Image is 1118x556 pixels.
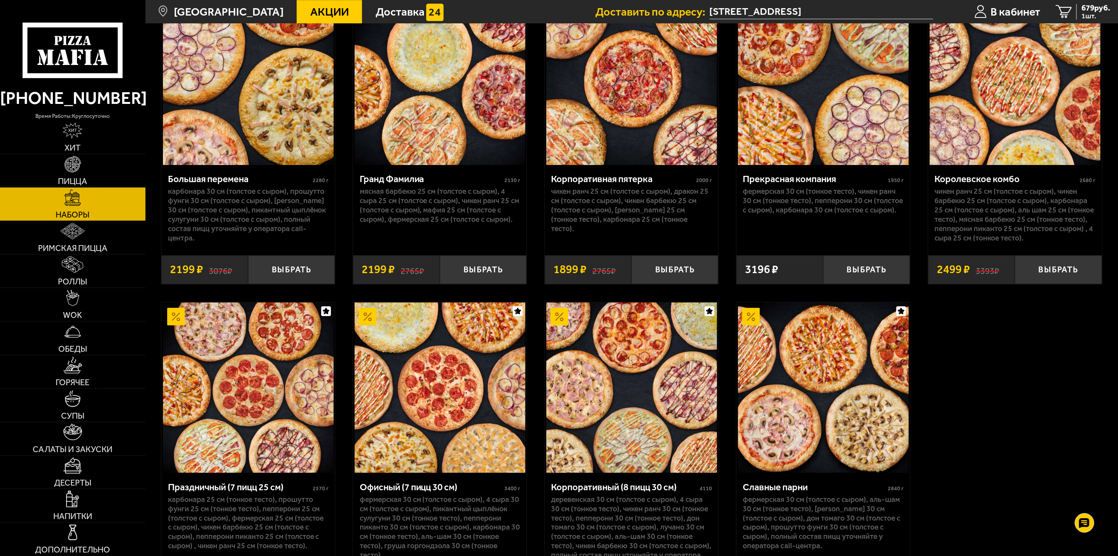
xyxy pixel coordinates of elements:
[551,187,712,233] p: Чикен Ранч 25 см (толстое с сыром), Дракон 25 см (толстое с сыром), Чикен Барбекю 25 см (толстое ...
[737,302,910,473] a: АкционныйСлавные парни
[209,264,232,275] s: 3076 ₽
[553,264,586,275] span: 1899 ₽
[1015,255,1102,284] button: Выбрать
[888,485,904,492] span: 2840 г
[976,264,999,275] s: 3393 ₽
[745,264,778,275] span: 3196 ₽
[596,6,710,18] span: Доставить по адресу:
[738,302,909,473] img: Славные парни
[310,6,349,18] span: Акции
[170,264,203,275] span: 2199 ₽
[248,255,335,284] button: Выбрать
[54,479,91,487] span: Десерты
[65,144,80,152] span: Хит
[376,6,425,18] span: Доставка
[710,5,933,19] input: Ваш адрес доставки
[743,495,904,551] p: Фермерская 30 см (толстое с сыром), Аль-Шам 30 см (тонкое тесто), [PERSON_NAME] 30 см (толстое с ...
[353,302,527,473] a: АкционныйОфисный (7 пицц 30 см)
[360,482,502,493] div: Офисный (7 пицц 30 см)
[56,210,89,219] span: Наборы
[935,174,1078,185] div: Королевское комбо
[632,255,718,284] button: Выбрать
[990,6,1040,18] span: В кабинет
[163,302,334,473] img: Праздничный (7 пицц 25 см)
[743,482,886,493] div: Славные парни
[823,255,910,284] button: Выбрать
[546,302,717,473] img: Корпоративный (8 пицц 30 см)
[38,244,107,252] span: Римская пицца
[161,302,335,473] a: АкционныйПраздничный (7 пицц 25 см)
[61,412,84,420] span: Супы
[58,177,87,185] span: Пицца
[742,308,760,325] img: Акционный
[56,378,89,386] span: Горячее
[504,177,520,184] span: 2130 г
[58,277,87,286] span: Роллы
[167,308,185,325] img: Акционный
[355,302,525,473] img: Офисный (7 пицц 30 см)
[360,187,520,224] p: Мясная Барбекю 25 см (толстое с сыром), 4 сыра 25 см (толстое с сыром), Чикен Ранч 25 см (толстое...
[937,264,970,275] span: 2499 ₽
[545,302,718,473] a: АкционныйКорпоративный (8 пицц 30 см)
[35,545,110,554] span: Дополнительно
[58,345,87,353] span: Обеды
[401,264,424,275] s: 2765 ₽
[888,177,904,184] span: 1950 г
[696,177,712,184] span: 2000 г
[504,485,520,492] span: 3400 г
[168,174,311,185] div: Большая перемена
[313,485,329,492] span: 2570 г
[1081,4,1110,12] span: 679 руб.
[360,174,502,185] div: Гранд Фамилиа
[935,187,1095,243] p: Чикен Ранч 25 см (толстое с сыром), Чикен Барбекю 25 см (толстое с сыром), Карбонара 25 см (толст...
[710,5,933,19] span: Бухарестская улица, 23к1
[551,174,694,185] div: Корпоративная пятерка
[168,495,329,551] p: Карбонара 25 см (тонкое тесто), Прошутто Фунги 25 см (тонкое тесто), Пепперони 25 см (толстое с с...
[700,485,712,492] span: 4110
[168,187,329,243] p: Карбонара 30 см (толстое с сыром), Прошутто Фунги 30 см (толстое с сыром), [PERSON_NAME] 30 см (т...
[1080,177,1095,184] span: 2680 г
[313,177,329,184] span: 2280 г
[551,308,568,325] img: Акционный
[551,482,698,493] div: Корпоративный (8 пицц 30 см)
[174,6,283,18] span: [GEOGRAPHIC_DATA]
[362,264,395,275] span: 2199 ₽
[1081,13,1110,20] span: 1 шт.
[440,255,527,284] button: Выбрать
[743,174,886,185] div: Прекрасная компания
[359,308,376,325] img: Акционный
[63,311,82,319] span: WOK
[426,4,444,21] img: 15daf4d41897b9f0e9f617042186c801.svg
[168,482,311,493] div: Праздничный (7 пицц 25 см)
[53,512,92,520] span: Напитки
[592,264,616,275] s: 2765 ₽
[33,445,112,453] span: Салаты и закуски
[743,187,904,215] p: Фермерская 30 см (тонкое тесто), Чикен Ранч 30 см (тонкое тесто), Пепперони 30 см (толстое с сыро...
